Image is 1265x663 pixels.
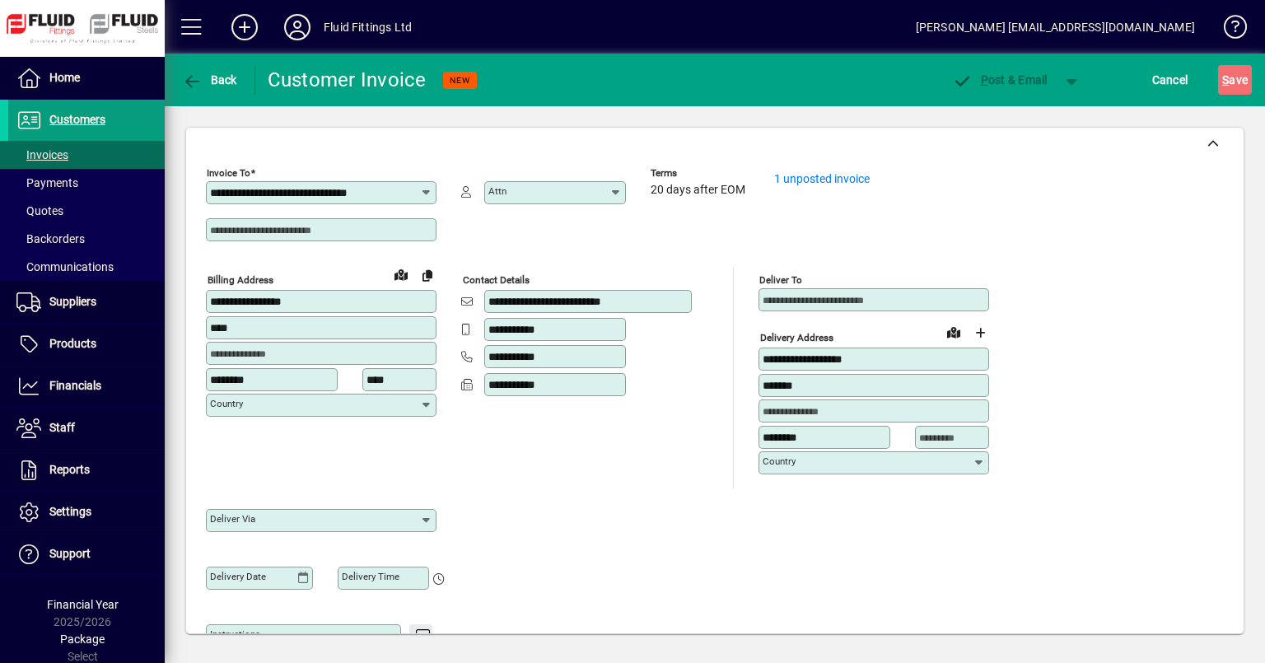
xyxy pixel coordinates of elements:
a: Support [8,534,165,575]
a: Reports [8,450,165,491]
span: Terms [651,168,749,179]
a: View on map [388,261,414,287]
a: Staff [8,408,165,449]
button: Back [178,65,241,95]
a: Invoices [8,141,165,169]
span: Invoices [16,148,68,161]
mat-label: Deliver via [210,513,255,525]
a: Communications [8,253,165,281]
button: Choose address [967,320,993,346]
a: Backorders [8,225,165,253]
button: Add [218,12,271,42]
a: View on map [941,319,967,345]
button: Save [1218,65,1252,95]
span: Financials [49,379,101,392]
mat-label: Delivery time [342,571,399,582]
span: Financial Year [47,598,119,611]
span: ave [1222,67,1248,93]
span: Package [60,633,105,646]
span: Settings [49,505,91,518]
span: Suppliers [49,295,96,308]
mat-label: Instructions [210,628,260,640]
span: P [981,73,988,86]
div: Fluid Fittings Ltd [324,14,412,40]
span: Reports [49,463,90,476]
mat-label: Deliver To [759,274,802,286]
span: Home [49,71,80,84]
span: Communications [16,260,114,273]
mat-label: Country [210,398,243,409]
span: NEW [450,75,470,86]
button: Profile [271,12,324,42]
a: Financials [8,366,165,407]
div: Customer Invoice [268,67,427,93]
span: Cancel [1152,67,1188,93]
mat-label: Delivery date [210,571,266,582]
a: 1 unposted invoice [774,172,870,185]
span: Payments [16,176,78,189]
a: Payments [8,169,165,197]
span: 20 days after EOM [651,184,745,197]
span: Products [49,337,96,350]
span: Staff [49,421,75,434]
app-page-header-button: Back [165,65,255,95]
span: Support [49,547,91,560]
span: Customers [49,113,105,126]
a: Knowledge Base [1211,3,1244,57]
mat-label: Invoice To [207,167,250,179]
button: Cancel [1148,65,1193,95]
span: ost & Email [952,73,1048,86]
button: Post & Email [944,65,1056,95]
button: Copy to Delivery address [414,262,441,288]
div: [PERSON_NAME] [EMAIL_ADDRESS][DOMAIN_NAME] [916,14,1195,40]
a: Quotes [8,197,165,225]
span: S [1222,73,1229,86]
span: Quotes [16,204,63,217]
span: Backorders [16,232,85,245]
span: Back [182,73,237,86]
mat-label: Attn [488,185,506,197]
mat-label: Country [763,455,796,467]
a: Settings [8,492,165,533]
a: Suppliers [8,282,165,323]
a: Products [8,324,165,365]
a: Home [8,58,165,99]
